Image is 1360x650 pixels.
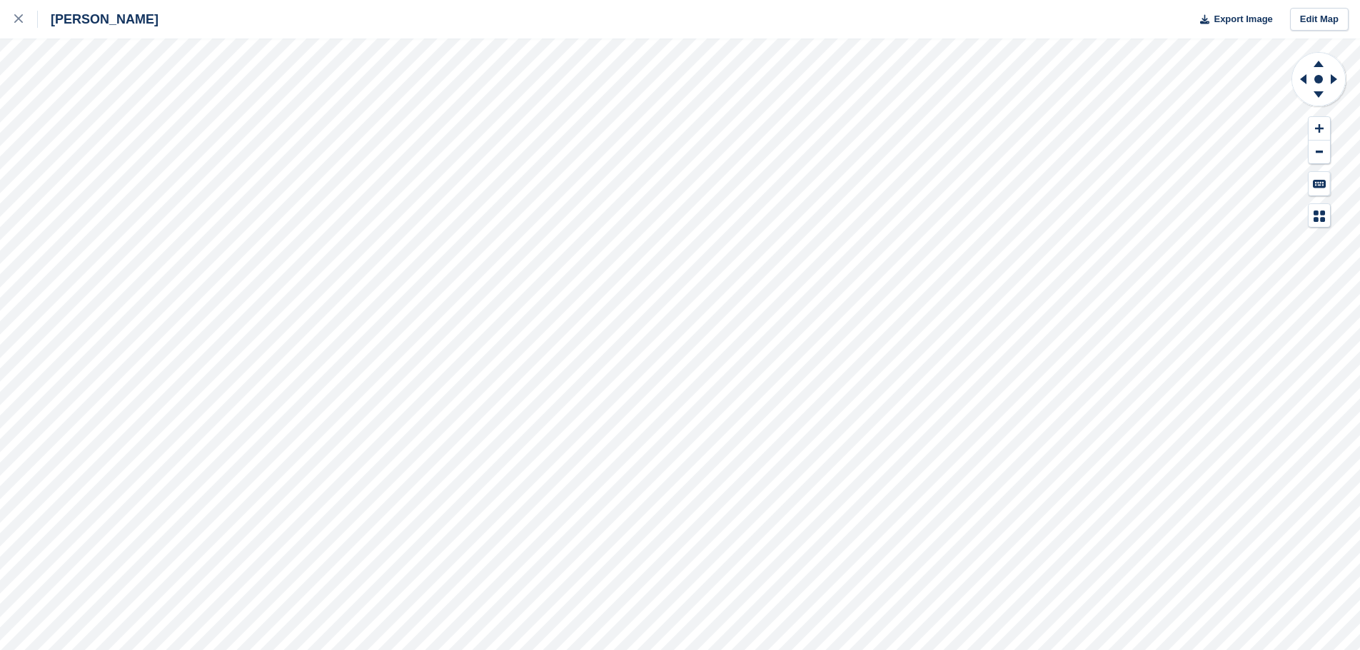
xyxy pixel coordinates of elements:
a: Edit Map [1290,8,1349,31]
button: Export Image [1192,8,1273,31]
button: Zoom Out [1309,141,1330,164]
button: Keyboard Shortcuts [1309,172,1330,195]
span: Export Image [1214,12,1272,26]
div: [PERSON_NAME] [38,11,158,28]
button: Map Legend [1309,204,1330,228]
button: Zoom In [1309,117,1330,141]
